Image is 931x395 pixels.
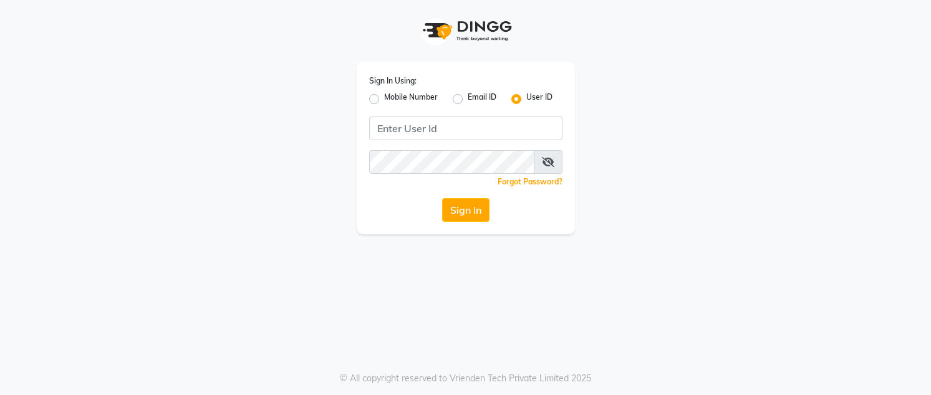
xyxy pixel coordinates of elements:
label: User ID [526,92,552,107]
label: Email ID [468,92,496,107]
button: Sign In [442,198,490,222]
label: Sign In Using: [369,75,417,87]
a: Forgot Password? [498,177,562,186]
label: Mobile Number [384,92,438,107]
img: logo1.svg [416,12,516,49]
input: Username [369,150,534,174]
input: Username [369,117,562,140]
